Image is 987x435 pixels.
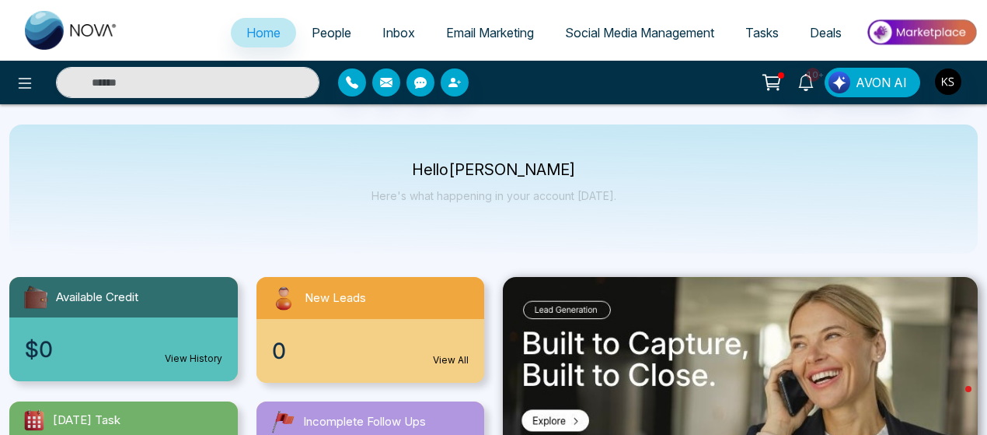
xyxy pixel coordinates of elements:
span: Incomplete Follow Ups [303,413,426,431]
img: availableCredit.svg [22,283,50,311]
span: Deals [810,25,842,40]
a: Email Marketing [431,18,549,47]
span: Inbox [382,25,415,40]
p: Here's what happening in your account [DATE]. [371,189,616,202]
span: New Leads [305,289,366,307]
a: People [296,18,367,47]
iframe: Intercom live chat [934,382,971,419]
button: AVON AI [825,68,920,97]
img: newLeads.svg [269,283,298,313]
img: User Avatar [935,68,961,95]
a: Social Media Management [549,18,730,47]
a: 10+ [787,68,825,95]
span: Home [246,25,281,40]
img: Lead Flow [828,72,850,93]
span: Email Marketing [446,25,534,40]
span: Tasks [745,25,779,40]
img: Nova CRM Logo [25,11,118,50]
a: View All [433,353,469,367]
a: Tasks [730,18,794,47]
a: Deals [794,18,857,47]
span: Social Media Management [565,25,714,40]
span: Available Credit [56,289,138,307]
span: [DATE] Task [53,412,120,430]
span: 0 [272,335,286,367]
a: Inbox [367,18,431,47]
img: todayTask.svg [22,408,47,433]
span: 10+ [806,68,820,82]
span: People [312,25,351,40]
span: $0 [25,333,53,366]
a: Home [231,18,296,47]
img: Market-place.gif [865,15,978,50]
span: AVON AI [856,73,907,92]
a: View History [165,352,222,366]
p: Hello [PERSON_NAME] [371,163,616,177]
a: New Leads0View All [247,277,494,383]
